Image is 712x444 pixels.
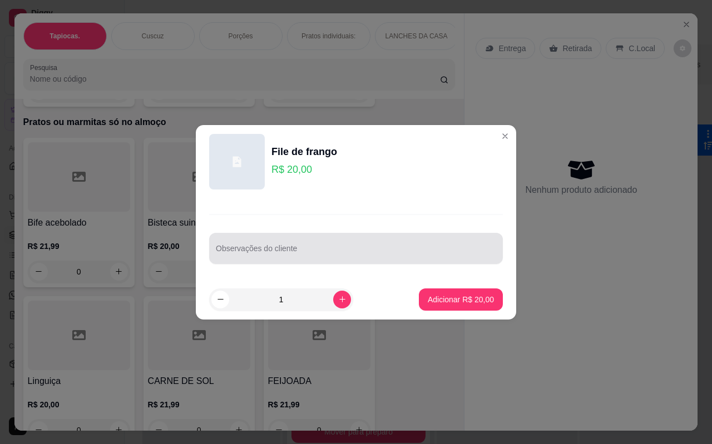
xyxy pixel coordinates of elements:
[496,127,514,145] button: Close
[428,294,494,305] p: Adicionar R$ 20,00
[271,144,337,159] div: File de frango
[419,288,503,311] button: Adicionar R$ 20,00
[211,291,229,308] button: decrease-product-quantity
[333,291,351,308] button: increase-product-quantity
[216,247,496,258] input: Observações do cliente
[271,162,337,177] p: R$ 20,00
